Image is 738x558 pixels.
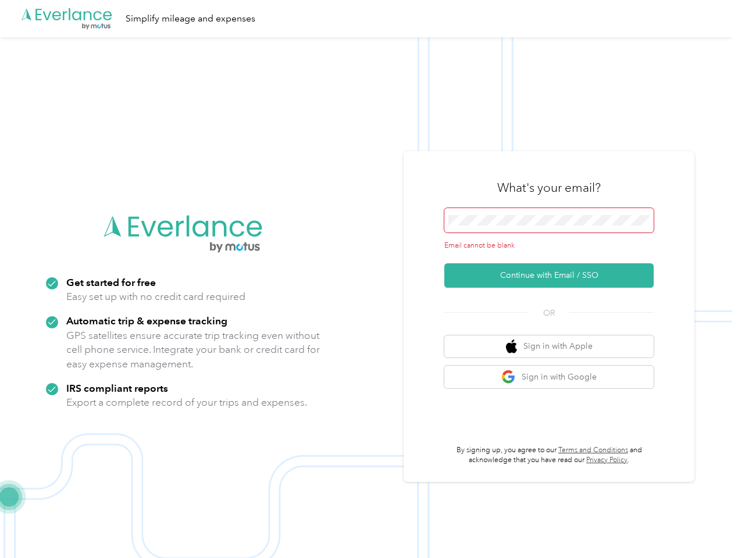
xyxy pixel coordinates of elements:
strong: Get started for free [66,276,156,288]
p: Easy set up with no credit card required [66,289,245,304]
span: OR [529,307,569,319]
img: apple logo [506,339,518,354]
strong: IRS compliant reports [66,382,168,394]
div: Simplify mileage and expenses [126,12,255,26]
p: Export a complete record of your trips and expenses. [66,395,307,410]
div: Email cannot be blank [444,241,654,251]
a: Terms and Conditions [558,446,628,455]
p: GPS satellites ensure accurate trip tracking even without cell phone service. Integrate your bank... [66,328,320,371]
button: Continue with Email / SSO [444,263,654,288]
img: google logo [501,370,516,384]
p: By signing up, you agree to our and acknowledge that you have read our . [444,445,654,466]
a: Privacy Policy [586,456,628,464]
h3: What's your email? [497,180,601,196]
button: apple logoSign in with Apple [444,335,654,358]
strong: Automatic trip & expense tracking [66,314,227,327]
button: google logoSign in with Google [444,366,654,388]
